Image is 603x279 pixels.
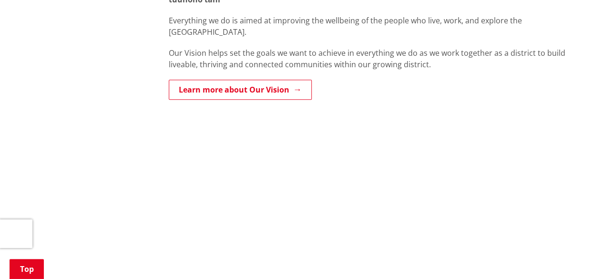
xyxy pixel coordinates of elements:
[559,239,593,273] iframe: Messenger Launcher
[169,15,575,38] p: Everything we do is aimed at improving the wellbeing of the people who live, work, and explore th...
[10,259,44,279] a: Top
[169,80,312,100] a: Learn more about Our Vision
[169,47,575,70] p: Our Vision helps set the goals we want to achieve in everything we do as we work together as a di...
